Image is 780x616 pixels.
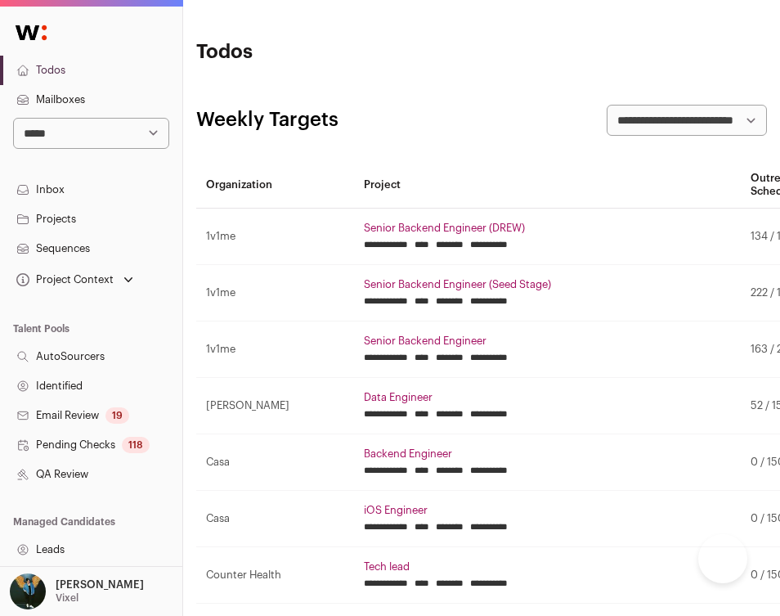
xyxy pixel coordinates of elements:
a: Senior Backend Engineer [364,335,731,348]
td: 1v1me [196,265,354,321]
td: Casa [196,434,354,491]
td: 1v1me [196,321,354,378]
button: Open dropdown [13,268,137,291]
a: Tech lead [364,560,731,573]
img: Wellfound [7,16,56,49]
a: Backend Engineer [364,447,731,461]
h2: Weekly Targets [196,107,338,133]
p: Vixel [56,591,78,605]
td: 1v1me [196,209,354,265]
a: Senior Backend Engineer (Seed Stage) [364,278,731,291]
a: Data Engineer [364,391,731,404]
div: 118 [122,437,150,453]
div: Project Context [13,273,114,286]
div: 19 [105,407,129,424]
button: Open dropdown [7,573,147,609]
th: Project [354,162,741,209]
h1: Todos [196,39,387,65]
td: Casa [196,491,354,547]
p: [PERSON_NAME] [56,578,144,591]
td: [PERSON_NAME] [196,378,354,434]
img: 12031951-medium_jpg [10,573,46,609]
th: Organization [196,162,354,209]
a: Senior Backend Engineer (DREW) [364,222,731,235]
a: iOS Engineer [364,504,731,517]
td: Counter Health [196,547,354,604]
iframe: Help Scout Beacon - Open [698,534,747,583]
